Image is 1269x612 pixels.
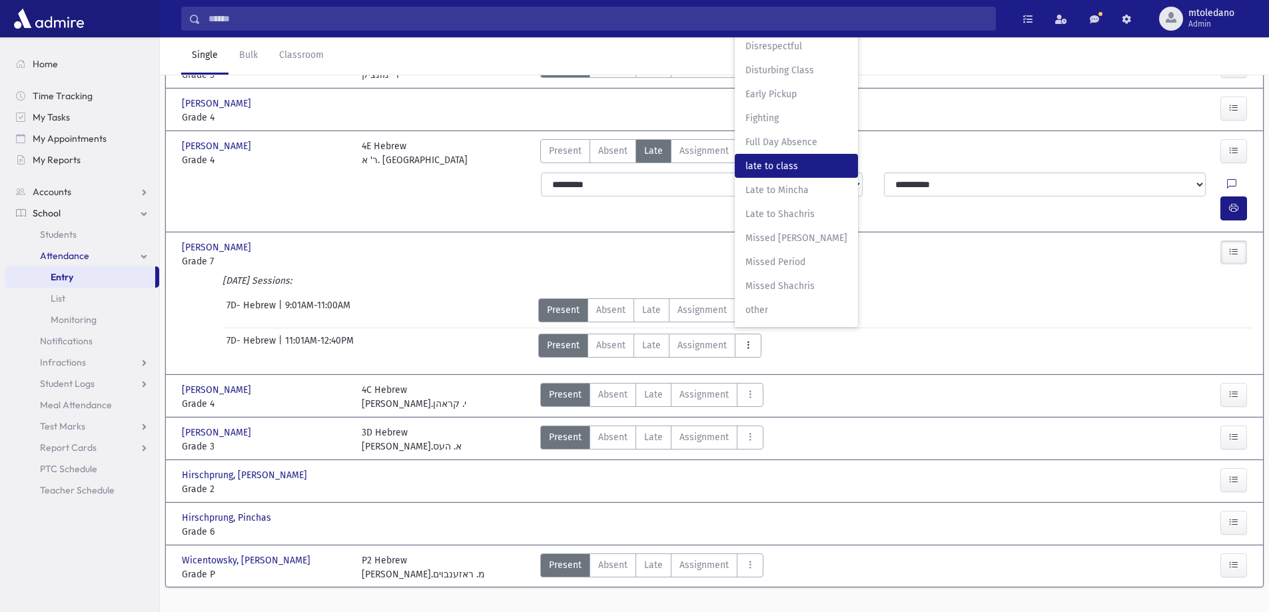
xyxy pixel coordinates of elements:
a: Report Cards [5,437,159,458]
span: [PERSON_NAME] [182,383,254,397]
span: Absent [596,338,626,352]
span: Hirschprung, [PERSON_NAME] [182,468,310,482]
span: Monitoring [51,314,97,326]
span: Missed Shachris [745,279,847,293]
span: Grade 4 [182,111,348,125]
span: Students [40,228,77,240]
span: Accounts [33,186,71,198]
span: Full Day Absence [745,135,847,149]
span: My Reports [33,154,81,166]
span: Late [642,338,661,352]
a: My Tasks [5,107,159,128]
span: Assignment [677,338,727,352]
span: [PERSON_NAME] [182,139,254,153]
span: Assignment [679,144,729,158]
span: Grade 4 [182,397,348,411]
div: P2 Hebrew [PERSON_NAME].מ. ראזענבוים [362,553,485,581]
span: [PERSON_NAME] [182,426,254,440]
span: Late [644,144,663,158]
span: Teacher Schedule [40,484,115,496]
span: Attendance [40,250,89,262]
a: Meal Attendance [5,394,159,416]
span: My Tasks [33,111,70,123]
span: Late [642,303,661,317]
span: Absent [598,144,628,158]
span: Wicentowsky, [PERSON_NAME] [182,553,313,567]
span: 11:01AM-12:40PM [285,334,354,358]
span: 7D- Hebrew [226,334,278,358]
span: Grade P [182,567,348,581]
div: AttTypes [538,298,761,322]
span: Grade 2 [182,482,348,496]
span: Student Logs [40,378,95,390]
span: Grade 3 [182,440,348,454]
div: 3D Hebrew [PERSON_NAME].א. העס [362,426,462,454]
span: late to class [745,159,847,173]
span: 7D- Hebrew [226,298,278,322]
div: AttTypes [540,553,763,581]
a: Bulk [228,37,268,75]
span: Grade 7 [182,254,348,268]
span: Absent [598,388,628,402]
a: Infractions [5,352,159,373]
a: Notifications [5,330,159,352]
span: [PERSON_NAME] [182,97,254,111]
span: Grade 6 [182,525,348,539]
span: School [33,207,61,219]
i: [DATE] Sessions: [222,275,292,286]
span: Present [547,338,580,352]
span: Late [644,430,663,444]
span: Late [644,558,663,572]
a: My Appointments [5,128,159,149]
span: List [51,292,65,304]
span: [PERSON_NAME] [182,240,254,254]
span: Present [549,144,582,158]
span: Entry [51,271,73,283]
a: My Reports [5,149,159,170]
a: Teacher Schedule [5,479,159,501]
span: Assignment [677,303,727,317]
span: Present [549,430,582,444]
a: Accounts [5,181,159,202]
span: Absent [598,430,628,444]
span: | [278,334,285,358]
span: Present [547,303,580,317]
span: Present [549,388,582,402]
a: Time Tracking [5,85,159,107]
span: Meal Attendance [40,399,112,411]
span: Missed Period [745,255,847,269]
span: Assignment [679,558,729,572]
img: AdmirePro [11,5,87,32]
span: Absent [596,303,626,317]
span: My Appointments [33,133,107,145]
span: Assignment [679,388,729,402]
span: Absent [598,558,628,572]
a: Test Marks [5,416,159,437]
span: Report Cards [40,442,97,454]
a: Single [181,37,228,75]
span: Missed [PERSON_NAME] [745,231,847,245]
a: Student Logs [5,373,159,394]
span: Time Tracking [33,90,93,102]
span: Hirschprung, Pinchas [182,511,274,525]
span: mtoledano [1188,8,1234,19]
span: Admin [1188,19,1234,29]
div: 4E Hebrew ר' א. [GEOGRAPHIC_DATA] [362,139,468,167]
div: AttTypes [540,383,763,411]
div: 4C Hebrew [PERSON_NAME].י. קראהן [362,383,466,411]
span: Home [33,58,58,70]
span: Fighting [745,111,847,125]
a: School [5,202,159,224]
span: 9:01AM-11:00AM [285,298,350,322]
a: PTC Schedule [5,458,159,479]
span: Notifications [40,335,93,347]
span: Disturbing Class [745,63,847,77]
a: Students [5,224,159,245]
span: Late [644,388,663,402]
span: Disrespectful [745,39,847,53]
span: Early Pickup [745,87,847,101]
span: Grade 4 [182,153,348,167]
a: Monitoring [5,309,159,330]
span: | [278,298,285,322]
span: Test Marks [40,420,85,432]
